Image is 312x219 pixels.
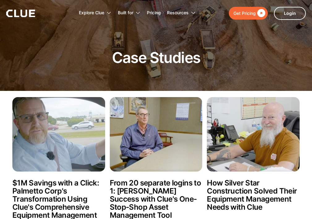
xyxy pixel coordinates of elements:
div: Get Pricing [233,9,256,17]
div: Explore Clue [79,3,104,23]
h2: How Silver Star Construction Solved Their Equipment Management Needs with Clue [207,179,300,211]
div: Resources [167,3,189,23]
a: Pricing [147,3,161,23]
div: Built for [118,3,133,23]
h1: Case Studies [112,50,200,66]
img: From 20 separate logins to 1: Igel's Success with Clue's One-Stop-Shop Asset Management Tool [110,97,203,172]
a: Get Pricing [229,7,268,20]
img: How Silver Star Construction Solved Their Equipment Management Needs with Clue [207,97,300,172]
a: Login [274,7,306,20]
img: $1M Savings with a Click: Palmetto Corp's Transformation Using Clue's Comprehensive Equipment Man... [12,97,105,172]
div:  [256,9,265,17]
